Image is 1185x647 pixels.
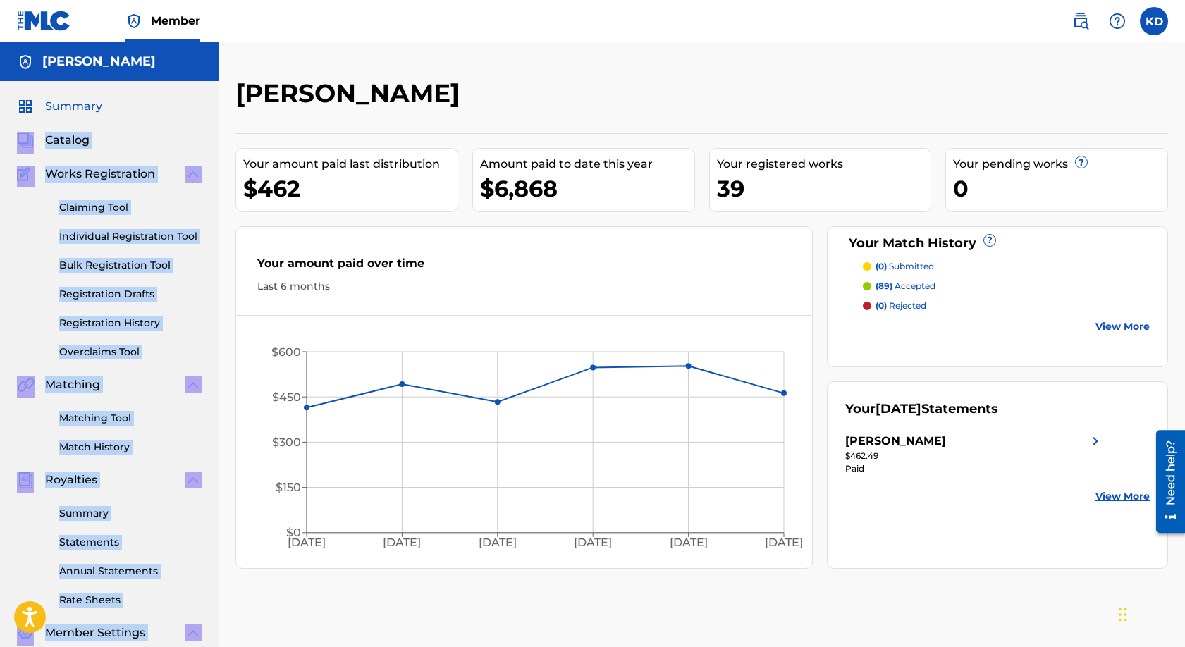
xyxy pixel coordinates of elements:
[272,436,301,449] tspan: $300
[1146,424,1185,541] iframe: Resource Center
[45,132,90,149] span: Catalog
[271,345,301,359] tspan: $600
[17,166,35,183] img: Works Registration
[953,173,1167,204] div: 0
[125,13,142,30] img: Top Rightsholder
[876,300,887,311] span: (0)
[876,281,892,291] span: (89)
[59,440,202,455] a: Match History
[59,411,202,426] a: Matching Tool
[235,78,467,109] h2: [PERSON_NAME]
[185,166,202,183] img: expand
[272,390,301,404] tspan: $450
[59,593,202,608] a: Rate Sheets
[59,287,202,302] a: Registration Drafts
[17,98,34,115] img: Summary
[17,376,35,393] img: Matching
[59,316,202,331] a: Registration History
[1072,13,1089,30] img: search
[1067,7,1095,35] a: Public Search
[276,481,301,494] tspan: $150
[876,261,887,271] span: (0)
[59,258,202,273] a: Bulk Registration Tool
[17,11,71,31] img: MLC Logo
[1140,7,1168,35] div: User Menu
[717,173,931,204] div: 39
[845,400,998,419] div: Your Statements
[17,132,90,149] a: CatalogCatalog
[185,472,202,488] img: expand
[59,229,202,244] a: Individual Registration Tool
[42,54,156,70] h5: Nick Shoulders
[765,536,803,549] tspan: [DATE]
[257,255,791,279] div: Your amount paid over time
[479,536,517,549] tspan: [DATE]
[1115,579,1185,647] iframe: Chat Widget
[45,624,145,641] span: Member Settings
[17,624,34,641] img: Member Settings
[863,280,1150,292] a: (89) accepted
[574,536,612,549] tspan: [DATE]
[717,156,931,173] div: Your registered works
[286,526,301,539] tspan: $0
[1076,156,1087,168] span: ?
[243,156,458,173] div: Your amount paid last distribution
[845,433,946,450] div: [PERSON_NAME]
[59,564,202,579] a: Annual Statements
[45,472,97,488] span: Royalties
[383,536,421,549] tspan: [DATE]
[876,401,921,417] span: [DATE]
[257,279,791,294] div: Last 6 months
[288,536,326,549] tspan: [DATE]
[1095,489,1150,504] a: View More
[876,260,934,273] p: submitted
[243,173,458,204] div: $462
[984,235,995,246] span: ?
[1109,13,1126,30] img: help
[1103,7,1131,35] div: Help
[59,535,202,550] a: Statements
[670,536,708,549] tspan: [DATE]
[59,345,202,359] a: Overclaims Tool
[845,462,1104,475] div: Paid
[480,156,694,173] div: Amount paid to date this year
[17,132,34,149] img: Catalog
[45,166,155,183] span: Works Registration
[185,376,202,393] img: expand
[185,624,202,641] img: expand
[845,234,1150,253] div: Your Match History
[45,98,102,115] span: Summary
[863,260,1150,273] a: (0) submitted
[1119,593,1127,636] div: Drag
[17,54,34,70] img: Accounts
[863,300,1150,312] a: (0) rejected
[45,376,100,393] span: Matching
[1087,433,1104,450] img: right chevron icon
[17,472,34,488] img: Royalties
[17,98,102,115] a: SummarySummary
[876,300,926,312] p: rejected
[953,156,1167,173] div: Your pending works
[845,450,1104,462] div: $462.49
[845,433,1104,475] a: [PERSON_NAME]right chevron icon$462.49Paid
[480,173,694,204] div: $6,868
[59,200,202,215] a: Claiming Tool
[59,506,202,521] a: Summary
[876,280,935,292] p: accepted
[1095,319,1150,334] a: View More
[151,13,200,29] span: Member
